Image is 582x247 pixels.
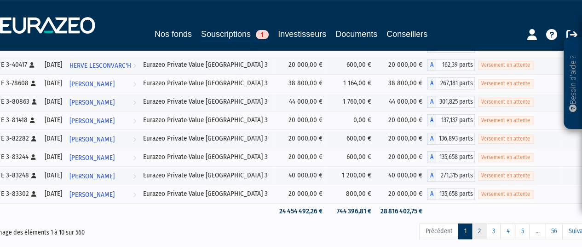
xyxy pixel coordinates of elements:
[478,79,533,88] span: Versement en attente
[486,223,501,239] a: 3
[427,96,436,108] span: A
[327,185,376,203] td: 800,00 €
[427,188,436,200] span: A
[478,153,533,162] span: Versement en attente
[143,189,271,199] div: Eurazeo Private Value [GEOGRAPHIC_DATA] 3
[133,186,136,203] i: Voir l'investisseur
[274,74,327,93] td: 38 800,00 €
[458,223,472,239] a: 1
[66,56,140,74] a: HERVE LESCONVARC'H
[427,96,475,108] div: A - Eurazeo Private Value Europe 3
[143,97,271,106] div: Eurazeo Private Value [GEOGRAPHIC_DATA] 3
[327,129,376,148] td: 600,00 €
[427,114,436,126] span: A
[31,191,36,197] i: [Français] Personne physique
[500,223,515,239] a: 4
[143,134,271,143] div: Eurazeo Private Value [GEOGRAPHIC_DATA] 3
[143,60,271,70] div: Eurazeo Private Value [GEOGRAPHIC_DATA] 3
[436,133,475,145] span: 136,893 parts
[436,151,475,163] span: 135,658 parts
[256,30,269,39] span: 1
[66,166,140,185] a: [PERSON_NAME]
[427,188,475,200] div: A - Eurazeo Private Value Europe 3
[69,57,131,74] span: HERVE LESCONVARC'H
[44,171,62,180] div: [DATE]
[66,129,140,148] a: [PERSON_NAME]
[376,129,427,148] td: 20 000,00 €
[376,111,427,129] td: 20 000,00 €
[472,223,486,239] a: 2
[201,28,269,42] a: Souscriptions1
[386,28,427,41] a: Conseillers
[427,151,436,163] span: A
[274,185,327,203] td: 20 000,00 €
[376,74,427,93] td: 38 800,00 €
[478,171,533,180] span: Versement en attente
[427,170,475,182] div: A - Eurazeo Private Value Europe 3
[69,94,115,111] span: [PERSON_NAME]
[44,78,62,88] div: [DATE]
[427,133,436,145] span: A
[478,190,533,199] span: Versement en attente
[436,59,475,71] span: 162,39 parts
[44,152,62,162] div: [DATE]
[327,148,376,166] td: 600,00 €
[32,99,37,105] i: [Français] Personne physique
[44,134,62,143] div: [DATE]
[376,166,427,185] td: 40 000,00 €
[478,98,533,106] span: Versement en attente
[436,77,475,89] span: 267,181 parts
[69,76,115,93] span: [PERSON_NAME]
[274,93,327,111] td: 44 000,00 €
[133,112,136,129] i: Voir l'investisseur
[31,154,36,160] i: [Français] Personne physique
[69,112,115,129] span: [PERSON_NAME]
[31,81,36,86] i: [Français] Personne physique
[69,149,115,166] span: [PERSON_NAME]
[478,116,533,125] span: Versement en attente
[274,166,327,185] td: 40 000,00 €
[66,148,140,166] a: [PERSON_NAME]
[335,28,377,41] a: Documents
[545,223,563,239] a: 56
[427,170,436,182] span: A
[376,148,427,166] td: 20 000,00 €
[44,189,62,199] div: [DATE]
[133,76,136,93] i: Voir l'investisseur
[327,111,376,129] td: 0,00 €
[69,131,115,148] span: [PERSON_NAME]
[376,203,427,219] td: 28 816 402,75 €
[274,203,327,219] td: 24 454 492,26 €
[568,42,578,125] p: Besoin d'aide ?
[376,93,427,111] td: 44 000,00 €
[66,74,140,93] a: [PERSON_NAME]
[44,97,62,106] div: [DATE]
[274,111,327,129] td: 20 000,00 €
[31,136,36,141] i: [Français] Personne physique
[30,118,35,123] i: [Français] Personne physique
[327,203,376,219] td: 744 396,81 €
[44,60,62,70] div: [DATE]
[427,133,475,145] div: A - Eurazeo Private Value Europe 3
[31,173,36,178] i: [Français] Personne physique
[133,57,136,74] i: Voir l'investisseur
[143,115,271,125] div: Eurazeo Private Value [GEOGRAPHIC_DATA] 3
[69,186,115,203] span: [PERSON_NAME]
[427,59,475,71] div: A - Eurazeo Private Value Europe 3
[143,152,271,162] div: Eurazeo Private Value [GEOGRAPHIC_DATA] 3
[427,59,436,71] span: A
[133,149,136,166] i: Voir l'investisseur
[69,168,115,185] span: [PERSON_NAME]
[274,56,327,74] td: 20 000,00 €
[44,115,62,125] div: [DATE]
[155,28,192,41] a: Nos fonds
[278,28,326,41] a: Investisseurs
[66,93,140,111] a: [PERSON_NAME]
[478,135,533,143] span: Versement en attente
[427,77,436,89] span: A
[427,151,475,163] div: A - Eurazeo Private Value Europe 3
[436,96,475,108] span: 301,825 parts
[274,129,327,148] td: 20 000,00 €
[274,148,327,166] td: 20 000,00 €
[515,223,530,239] a: 5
